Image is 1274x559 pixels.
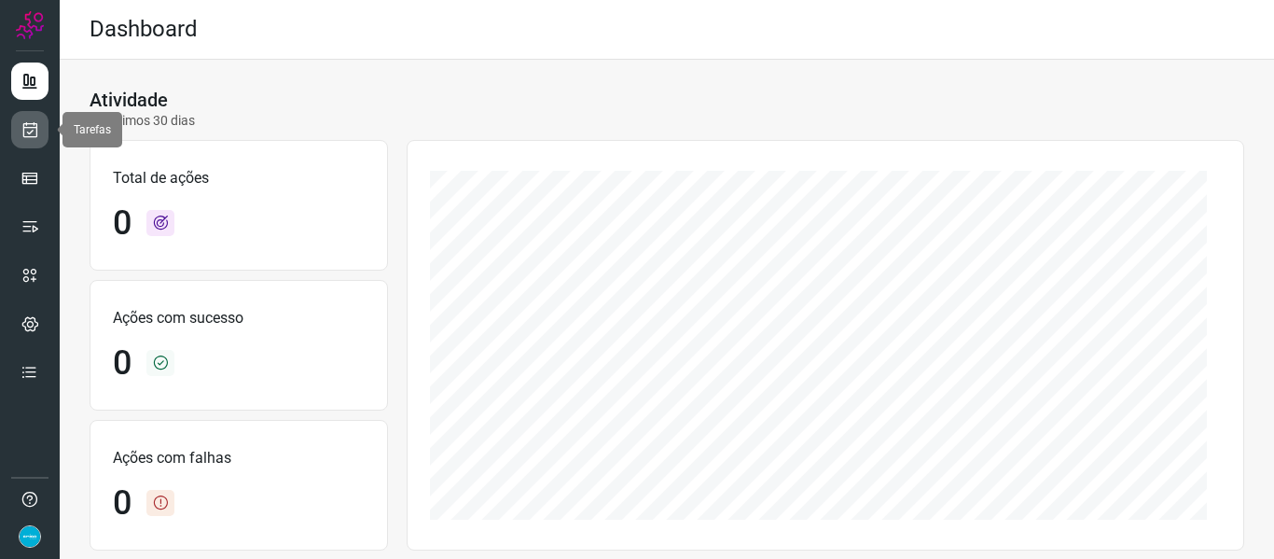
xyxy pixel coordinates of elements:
h3: Atividade [90,89,168,111]
p: Total de ações [113,167,365,189]
img: Logo [16,11,44,39]
h1: 0 [113,483,132,524]
h2: Dashboard [90,16,198,43]
h1: 0 [113,343,132,384]
p: Ações com falhas [113,447,365,469]
p: Últimos 30 dias [90,111,195,131]
img: 86fc21c22a90fb4bae6cb495ded7e8f6.png [19,525,41,548]
p: Ações com sucesso [113,307,365,329]
span: Tarefas [74,123,111,136]
h1: 0 [113,203,132,244]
